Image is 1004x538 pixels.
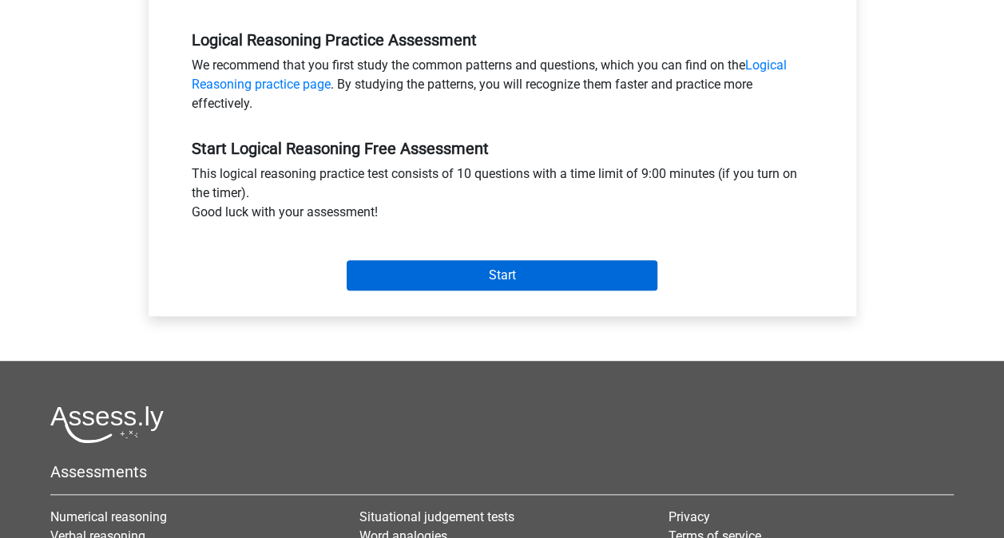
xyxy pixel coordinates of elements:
[359,509,514,524] a: Situational judgement tests
[192,30,813,49] h5: Logical Reasoning Practice Assessment
[50,462,954,481] h5: Assessments
[50,509,167,524] a: Numerical reasoning
[50,405,164,443] img: Assessly logo
[192,139,813,158] h5: Start Logical Reasoning Free Assessment
[347,260,657,291] input: Start
[180,56,825,120] div: We recommend that you first study the common patterns and questions, which you can find on the . ...
[669,509,710,524] a: Privacy
[180,164,825,228] div: This logical reasoning practice test consists of 10 questions with a time limit of 9:00 minutes (...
